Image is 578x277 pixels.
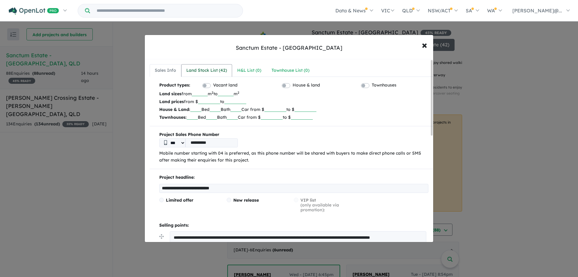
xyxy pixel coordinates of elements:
[159,115,187,120] b: Townhouses:
[422,38,427,51] span: ×
[159,105,428,113] p: Bed Bath Car from $ to $
[164,140,167,145] img: Phone icon
[159,91,182,96] b: Land sizes
[159,99,184,104] b: Land prices
[159,98,428,105] p: from $ to
[233,197,259,203] span: New release
[166,197,193,203] span: Limited offer
[272,67,309,74] div: Townhouse List ( 0 )
[237,67,261,74] div: H&L List ( 0 )
[212,90,213,95] sup: 2
[159,131,428,138] b: Project Sales Phone Number
[236,44,342,52] div: Sanctum Estate - [GEOGRAPHIC_DATA]
[372,82,396,89] label: Townhouses
[159,113,428,121] p: Bed Bath Car from $ to $
[9,7,59,15] img: Openlot PRO Logo White
[155,67,176,74] div: Sales Info
[159,82,190,90] b: Product types:
[159,222,428,229] p: Selling points:
[159,90,428,98] p: from m to m
[512,8,562,14] span: [PERSON_NAME]@...
[213,82,238,89] label: Vacant land
[159,234,164,239] img: drag.svg
[186,67,227,74] div: Land Stock List ( 42 )
[159,174,428,181] p: Project headline:
[293,82,320,89] label: House & land
[159,150,428,164] p: Mobile number starting with 04 is preferred, as this phone number will be shared with buyers to m...
[159,107,190,112] b: House & Land:
[238,90,239,95] sup: 2
[91,4,241,17] input: Try estate name, suburb, builder or developer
